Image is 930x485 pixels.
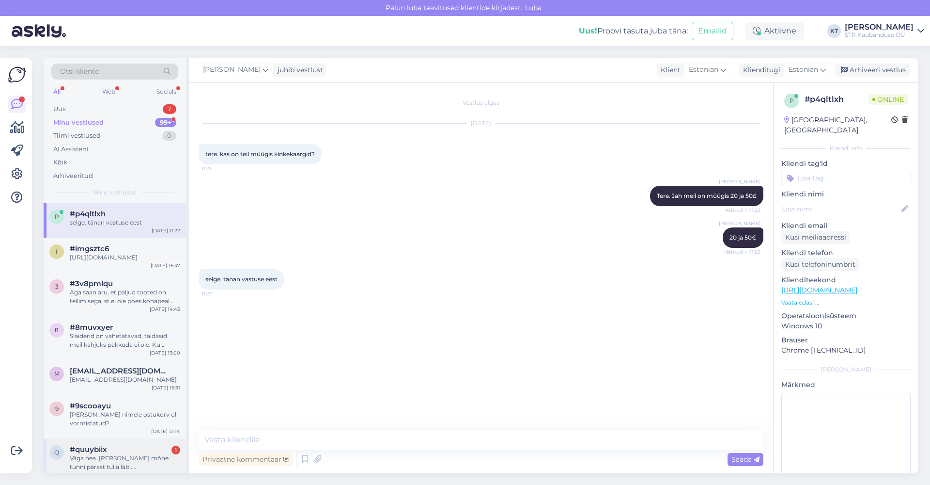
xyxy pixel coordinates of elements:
[789,65,818,75] span: Estonian
[868,94,908,105] span: Online
[155,118,176,128] div: 99+
[54,449,59,456] span: q
[70,445,107,454] span: #quuybiix
[657,192,757,199] span: Tere. Jah meil on müügis 20 ja 50£
[781,365,911,374] div: [PERSON_NAME]
[54,370,60,377] span: m
[781,321,911,331] p: Windows 10
[55,213,59,220] span: p
[657,65,681,75] div: Klient
[781,171,911,185] input: Lisa tag
[205,275,278,283] span: selge. tänan vastuse eest
[55,405,59,412] span: 9
[845,23,924,39] a: [PERSON_NAME]STR Kaubanduse OÜ
[274,65,323,75] div: juhib vestlust
[781,231,850,244] div: Küsi meiliaadressi
[151,262,180,269] div: [DATE] 16:37
[56,248,58,255] span: i
[70,323,113,332] span: #8muvxyer
[70,288,180,306] div: Aga saan aru, et paljud tooted on tellimisega, st ei ole poes kohapeal olemas?
[781,286,857,294] a: [URL][DOMAIN_NAME]
[745,22,804,40] div: Aktiivne
[70,375,180,384] div: [EMAIL_ADDRESS][DOMAIN_NAME]
[805,94,868,105] div: # p4qltlxh
[70,410,180,428] div: [PERSON_NAME] nimele ostukorv oli vormistatud?
[70,210,106,218] span: #p4qltlxh
[100,85,117,98] div: Web
[784,115,891,135] div: [GEOGRAPHIC_DATA], [GEOGRAPHIC_DATA]
[781,189,911,199] p: Kliendi nimi
[692,22,733,40] button: Emailid
[199,453,293,466] div: Privaatne kommentaar
[781,380,911,390] p: Märkmed
[199,119,763,128] div: [DATE]
[781,335,911,345] p: Brauser
[781,275,911,285] p: Klienditeekond
[781,311,911,321] p: Operatsioonisüsteem
[781,298,911,307] p: Vaata edasi ...
[827,24,841,38] div: KT
[781,345,911,356] p: Chrome [TECHNICAL_ID]
[719,178,760,185] span: [PERSON_NAME]
[93,188,137,197] span: Minu vestlused
[150,306,180,313] div: [DATE] 14:43
[53,131,101,141] div: Tiimi vestlused
[163,104,176,114] div: 7
[719,220,760,227] span: [PERSON_NAME]
[781,144,911,153] div: Kliendi info
[53,171,93,181] div: Arhiveeritud
[51,85,62,98] div: All
[70,244,109,253] span: #imgsztc6
[781,258,859,271] div: Küsi telefoninumbrit
[55,283,59,290] span: 3
[53,104,65,114] div: Uus
[70,402,111,410] span: #9scooayu
[782,204,899,214] input: Lisa nimi
[70,367,170,375] span: mixa2006@mail.ru
[201,165,238,172] span: 11:21
[70,218,180,227] div: selge. tänan vastuse eest
[53,145,89,154] div: AI Assistent
[522,3,544,12] span: Luba
[781,159,911,169] p: Kliendi tag'id
[781,221,911,231] p: Kliendi email
[150,471,180,479] div: [DATE] 12:08
[201,290,238,297] span: 11:22
[689,65,718,75] span: Estonian
[70,454,180,471] div: Väga hea. [PERSON_NAME] mõne tunni pärast tulla läbi. [GEOGRAPHIC_DATA]
[203,65,261,75] span: [PERSON_NAME]
[199,98,763,107] div: Vestlus algas
[729,234,757,241] span: 20 ja 50€
[171,446,180,454] div: 1
[205,150,315,158] span: tere. kas on teil müügis kinkekaargid?
[152,384,180,391] div: [DATE] 16:31
[845,31,914,39] div: STR Kaubanduse OÜ
[53,118,104,128] div: Minu vestlused
[151,428,180,435] div: [DATE] 12:14
[724,207,760,214] span: Nähtud ✓ 11:22
[53,158,67,167] div: Kõik
[731,455,759,464] span: Saada
[60,66,99,77] span: Otsi kliente
[70,332,180,349] div: Slaiderid on vahetatavad, taldasid meil kahjuks pakkuda ei ole. Kui slaideri kinnitused [PERSON_N...
[835,64,910,77] div: Arhiveeri vestlus
[781,248,911,258] p: Kliendi telefon
[162,131,176,141] div: 0
[8,65,26,84] img: Askly Logo
[845,23,914,31] div: [PERSON_NAME]
[155,85,178,98] div: Socials
[150,349,180,356] div: [DATE] 13:00
[724,248,760,256] span: Nähtud ✓ 11:22
[579,25,688,37] div: Proovi tasuta juba täna:
[55,326,59,334] span: 8
[739,65,780,75] div: Klienditugi
[579,26,597,35] b: Uus!
[70,279,113,288] span: #3v8pmlqu
[152,227,180,234] div: [DATE] 11:22
[790,97,794,104] span: p
[70,253,180,262] div: [URL][DOMAIN_NAME]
